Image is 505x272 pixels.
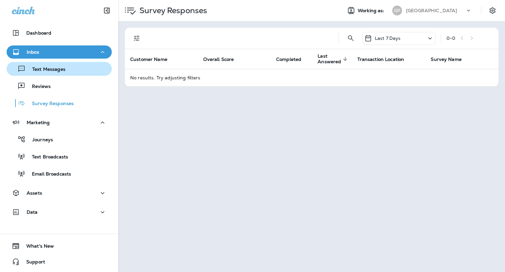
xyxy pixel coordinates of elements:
[203,57,234,62] span: Overall Score
[26,137,53,143] p: Journeys
[7,26,112,40] button: Dashboard
[344,32,357,45] button: Search Survey Responses
[130,32,143,45] button: Filters
[7,150,112,163] button: Text Broadcasts
[7,45,112,59] button: Inbox
[375,36,401,41] p: Last 7 Days
[137,6,207,15] p: Survey Responses
[487,5,498,16] button: Settings
[27,120,50,125] p: Marketing
[7,239,112,253] button: What's New
[27,209,38,215] p: Data
[203,56,242,62] span: Overall Score
[276,57,301,62] span: Completed
[25,84,51,90] p: Reviews
[130,57,167,62] span: Customer Name
[7,205,112,219] button: Data
[7,79,112,93] button: Reviews
[27,190,42,196] p: Assets
[318,53,341,65] span: Last Answered
[446,36,455,41] div: 0 - 0
[125,69,498,86] td: No results. Try adjusting filters
[27,49,39,55] p: Inbox
[20,243,54,251] span: What's New
[25,101,74,107] p: Survey Responses
[431,57,462,62] span: Survey Name
[26,30,51,36] p: Dashboard
[130,56,176,62] span: Customer Name
[392,6,402,15] div: GP
[7,62,112,76] button: Text Messages
[7,96,112,110] button: Survey Responses
[20,259,45,267] span: Support
[25,154,68,160] p: Text Broadcasts
[7,167,112,180] button: Email Broadcasts
[7,186,112,200] button: Assets
[358,8,386,14] span: Working as:
[7,116,112,129] button: Marketing
[318,53,349,65] span: Last Answered
[276,56,310,62] span: Completed
[357,56,413,62] span: Transaction Location
[25,171,71,177] p: Email Broadcasts
[98,4,116,17] button: Collapse Sidebar
[7,132,112,146] button: Journeys
[406,8,457,13] p: [GEOGRAPHIC_DATA]
[26,67,65,73] p: Text Messages
[357,57,404,62] span: Transaction Location
[7,255,112,268] button: Support
[431,56,470,62] span: Survey Name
